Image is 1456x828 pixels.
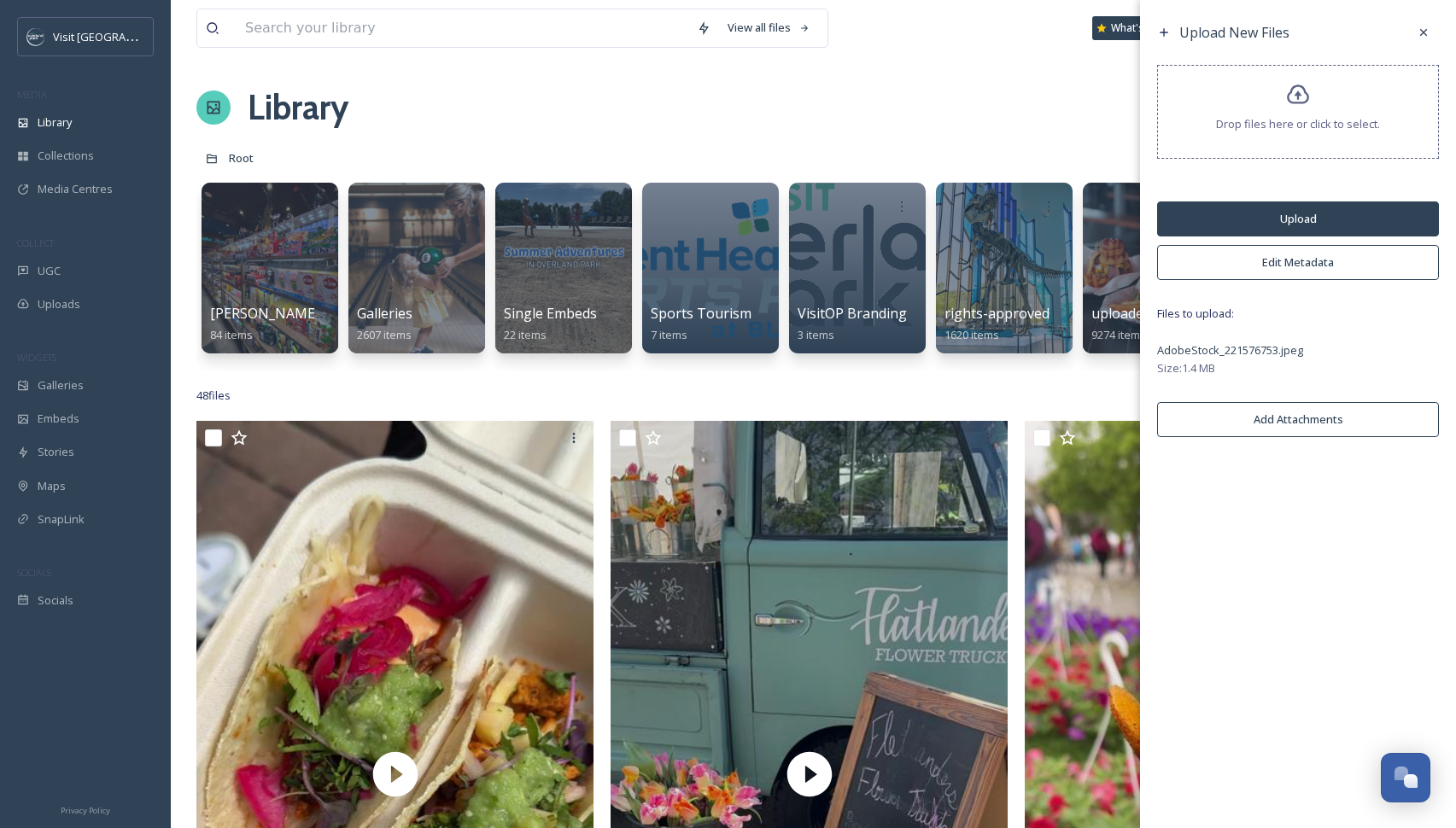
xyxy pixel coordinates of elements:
span: [PERSON_NAME] Sponsored Trip [210,304,424,323]
span: AdobeStock_221576753.jpeg [1157,342,1303,358]
span: Maps [38,478,66,494]
span: Socials [38,592,73,609]
span: 1620 items [944,327,999,342]
span: 2607 items [357,327,412,342]
a: VisitOP Branding3 items [798,306,907,342]
a: Privacy Policy [61,799,110,819]
span: 3 items [798,327,834,342]
span: WIDGETS [17,351,56,364]
a: Sports Tourism7 items [651,306,751,342]
span: Size: 1.4 MB [1157,360,1215,376]
span: VisitOP Branding [798,304,907,323]
button: Add Attachments [1157,402,1439,437]
span: COLLECT [17,236,54,249]
span: Embeds [38,411,79,427]
span: uploaded [1091,304,1151,323]
span: Visit [GEOGRAPHIC_DATA] [53,28,185,44]
a: uploaded9274 items [1091,306,1151,342]
span: Galleries [38,377,84,394]
a: View all files [719,11,819,44]
a: Single Embeds22 items [504,306,597,342]
button: Edit Metadata [1157,245,1439,280]
span: 22 items [504,327,547,342]
span: UGC [38,263,61,279]
span: Library [38,114,72,131]
span: Uploads [38,296,80,312]
button: Open Chat [1381,753,1430,802]
span: SnapLink [38,511,85,528]
a: rights-approved1620 items [944,306,1050,342]
span: Privacy Policy [61,805,110,816]
span: 7 items [651,327,687,342]
span: Drop files here or click to select. [1216,116,1380,132]
a: [PERSON_NAME] Sponsored Trip84 items [210,306,424,342]
span: SOCIALS [17,566,51,579]
input: Search your library [237,9,688,47]
span: Root [229,150,254,166]
a: Galleries2607 items [357,306,412,342]
span: Files to upload: [1157,306,1439,322]
a: Library [248,82,348,133]
img: c3es6xdrejuflcaqpovn.png [27,28,44,45]
button: Upload [1157,201,1439,236]
span: MEDIA [17,88,47,101]
span: Upload New Files [1179,23,1289,42]
span: Single Embeds [504,304,597,323]
span: rights-approved [944,304,1050,323]
span: 84 items [210,327,253,342]
span: Media Centres [38,181,113,197]
a: What's New [1092,16,1178,40]
span: Galleries [357,304,412,323]
span: Collections [38,148,94,164]
span: 9274 items [1091,327,1146,342]
span: 48 file s [196,388,231,404]
span: Stories [38,444,74,460]
a: Root [229,148,254,168]
span: Sports Tourism [651,304,751,323]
